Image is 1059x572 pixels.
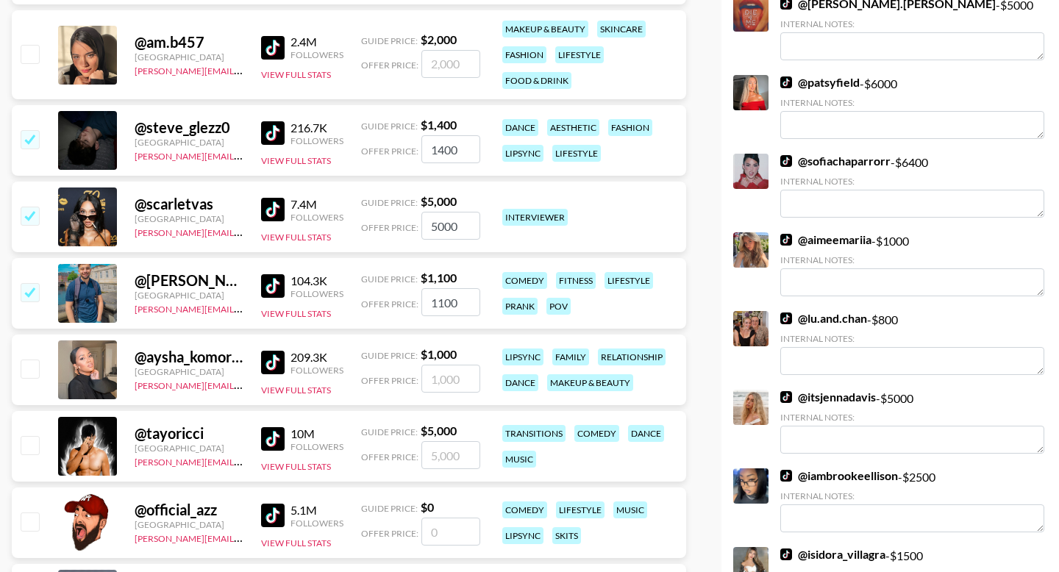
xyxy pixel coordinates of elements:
img: TikTok [780,234,792,246]
span: Guide Price: [361,350,418,361]
div: relationship [598,348,666,365]
a: [PERSON_NAME][EMAIL_ADDRESS][DOMAIN_NAME] [135,530,352,544]
div: skits [552,527,581,544]
div: @ tayoricci [135,424,243,443]
div: dance [502,374,538,391]
div: music [502,451,536,468]
input: 2,000 [421,50,480,78]
div: - $ 2500 [780,468,1044,532]
div: lifestyle [605,272,653,289]
strong: $ 5,000 [421,194,457,208]
a: [PERSON_NAME][EMAIL_ADDRESS][DOMAIN_NAME] [135,148,352,162]
img: TikTok [780,155,792,167]
button: View Full Stats [261,385,331,396]
a: @lu.and.chan [780,311,867,326]
a: @isidora_villagra [780,547,885,562]
button: View Full Stats [261,308,331,319]
div: comedy [574,425,619,442]
a: [PERSON_NAME][EMAIL_ADDRESS][DOMAIN_NAME] [135,224,352,238]
div: food & drink [502,72,571,89]
div: [GEOGRAPHIC_DATA] [135,519,243,530]
button: View Full Stats [261,69,331,80]
a: @patsyfield [780,75,860,90]
strong: $ 1,400 [421,118,457,132]
div: comedy [502,272,547,289]
img: TikTok [261,427,285,451]
div: Internal Notes: [780,176,1044,187]
input: 5,000 [421,441,480,469]
div: lifestyle [555,46,604,63]
span: Guide Price: [361,197,418,208]
img: TikTok [780,76,792,88]
div: 104.3K [290,274,343,288]
div: interviewer [502,209,568,226]
input: 5,000 [421,212,480,240]
strong: $ 2,000 [421,32,457,46]
div: lifestyle [552,145,601,162]
div: @ official_azz [135,501,243,519]
span: Guide Price: [361,426,418,437]
div: Internal Notes: [780,97,1044,108]
strong: $ 1,000 [421,347,457,361]
span: Offer Price: [361,146,418,157]
img: TikTok [261,274,285,298]
a: [PERSON_NAME][EMAIL_ADDRESS][DOMAIN_NAME] [135,377,352,391]
div: Followers [290,288,343,299]
div: [GEOGRAPHIC_DATA] [135,443,243,454]
input: 1,100 [421,288,480,316]
div: @ scarletvas [135,195,243,213]
div: Internal Notes: [780,333,1044,344]
span: Guide Price: [361,274,418,285]
div: aesthetic [547,119,599,136]
div: @ steve_glezz0 [135,118,243,137]
a: [PERSON_NAME][EMAIL_ADDRESS][DOMAIN_NAME] [135,454,352,468]
span: Offer Price: [361,451,418,462]
div: transitions [502,425,566,442]
div: [GEOGRAPHIC_DATA] [135,290,243,301]
div: 2.4M [290,35,343,49]
img: TikTok [780,312,792,324]
span: Guide Price: [361,35,418,46]
div: skincare [597,21,646,37]
span: Offer Price: [361,222,418,233]
div: lipsync [502,145,543,162]
div: 7.4M [290,197,343,212]
div: fashion [502,46,546,63]
div: - $ 6000 [780,75,1044,139]
div: Followers [290,212,343,223]
button: View Full Stats [261,537,331,548]
span: Offer Price: [361,60,418,71]
div: lifestyle [556,501,605,518]
div: [GEOGRAPHIC_DATA] [135,51,243,62]
div: dance [502,119,538,136]
div: 216.7K [290,121,343,135]
span: Offer Price: [361,298,418,310]
div: lipsync [502,527,543,544]
button: View Full Stats [261,155,331,166]
a: [PERSON_NAME][EMAIL_ADDRESS][DOMAIN_NAME] [135,301,352,315]
img: TikTok [261,121,285,145]
a: [PERSON_NAME][EMAIL_ADDRESS][DOMAIN_NAME] [135,62,352,76]
div: - $ 1000 [780,232,1044,296]
div: dance [628,425,664,442]
div: - $ 5000 [780,390,1044,454]
strong: $ 5,000 [421,423,457,437]
div: family [552,348,589,365]
strong: $ 0 [421,500,434,514]
a: @sofiachaparrorr [780,154,891,168]
div: @ [PERSON_NAME].elrifaii [135,271,243,290]
img: TikTok [261,504,285,527]
div: [GEOGRAPHIC_DATA] [135,137,243,148]
div: @ am.b457 [135,33,243,51]
img: TikTok [261,198,285,221]
a: @aimeemariia [780,232,871,247]
img: TikTok [261,351,285,374]
div: Followers [290,441,343,452]
div: pov [546,298,571,315]
div: makeup & beauty [502,21,588,37]
div: Internal Notes: [780,254,1044,265]
div: comedy [502,501,547,518]
a: @iambrookeellison [780,468,898,483]
div: Internal Notes: [780,412,1044,423]
img: TikTok [261,36,285,60]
